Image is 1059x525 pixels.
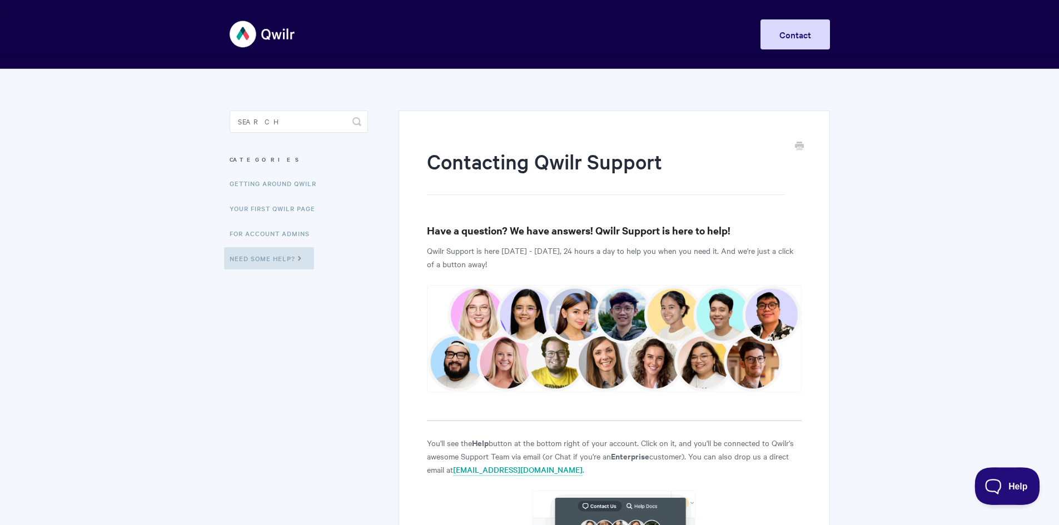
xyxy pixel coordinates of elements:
b: Enterprise [611,450,649,462]
img: file-sbiJv63vfu.png [427,285,801,392]
strong: Have a question? We have answers! Qwilr Support is here to help! [427,223,730,237]
input: Search [230,111,368,133]
a: Print this Article [795,141,804,153]
a: Getting Around Qwilr [230,172,325,194]
p: Qwilr Support is here [DATE] - [DATE], 24 hours a day to help you when you need it. And we're jus... [427,244,801,271]
a: Need Some Help? [224,247,314,269]
b: Help [472,437,489,448]
a: Your First Qwilr Page [230,197,324,219]
a: [EMAIL_ADDRESS][DOMAIN_NAME] [453,464,583,476]
p: You'll see the button at the bottom right of your account. Click on it, and you'll be connected t... [427,436,801,476]
a: For Account Admins [230,222,318,244]
h1: Contacting Qwilr Support [427,147,784,195]
iframe: Toggle Customer Support [975,467,1040,505]
h3: Categories [230,149,368,169]
a: Contact [760,19,830,49]
img: Qwilr Help Center [230,13,296,55]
